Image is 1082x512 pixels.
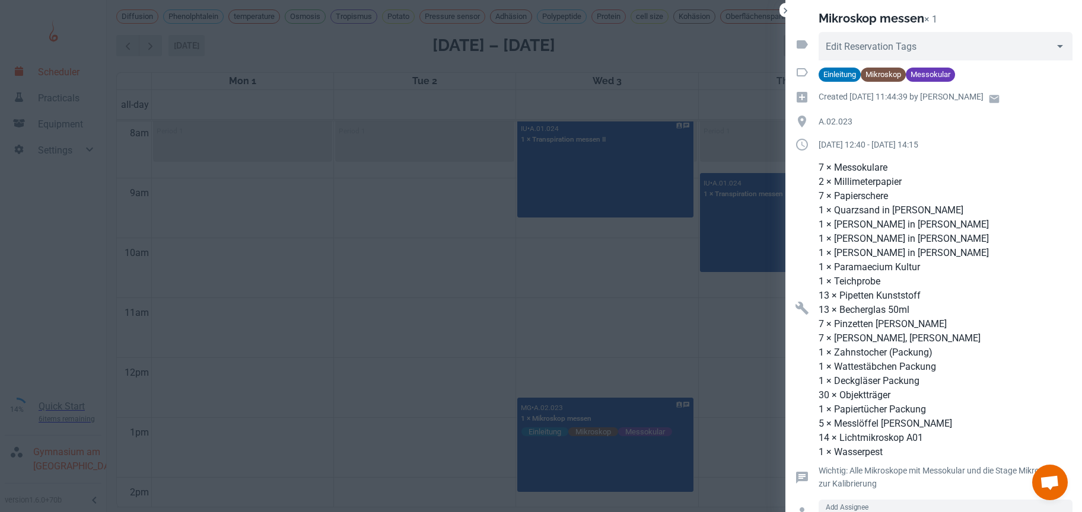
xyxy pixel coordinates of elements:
span: Einleitung [819,69,861,81]
svg: Reservation tags [795,37,809,52]
p: 1 × Teichprobe [819,274,1073,289]
svg: Creation time [795,90,809,104]
p: 1 × [PERSON_NAME] in [PERSON_NAME] [819,246,1073,260]
p: A.02.023 [819,115,1073,128]
p: 1 × Wattestäbchen Packung [819,360,1073,374]
p: 13 × Pipetten Kunststoff [819,289,1073,303]
p: Wichtig: Alle Mikroskope mit Messokular und die Stage Mikrometer zur Kalibrierung [819,464,1073,490]
p: 7 × Pinzetten [PERSON_NAME] [819,317,1073,331]
button: Close [779,5,791,17]
p: 1 × Quarzsand in [PERSON_NAME] [819,203,1073,217]
p: 1 × Wasserpest [819,445,1073,459]
p: 14 × Lichtmikroskop A01 [819,431,1073,445]
h2: Mikroskop messen [819,11,924,25]
p: 7 × [PERSON_NAME], [PERSON_NAME] [819,331,1073,345]
p: 1 × Paramaecium Kultur [819,260,1073,274]
svg: Duration [795,137,809,152]
p: 7 × Papierschere [819,189,1073,203]
label: Add Assignee [826,502,868,512]
span: Mikroskop [861,69,906,81]
p: × 1 [924,14,937,25]
svg: Resources [795,301,809,315]
svg: Location [795,114,809,129]
p: 1 × [PERSON_NAME] in [PERSON_NAME] [819,232,1073,246]
p: 1 × [PERSON_NAME] in [PERSON_NAME] [819,217,1073,232]
svg: Activity tags [795,65,809,79]
p: 5 × Messlöffel [PERSON_NAME] [819,417,1073,431]
a: Email user [984,88,1005,110]
p: 13 × Becherglas 50ml [819,303,1073,317]
p: 1 × Zahnstocher (Packung) [819,345,1073,360]
p: 7 × Messokulare [819,161,1073,175]
span: Messokular [906,69,955,81]
p: 1 × Papiertücher Packung [819,402,1073,417]
p: 30 × Objektträger [819,388,1073,402]
p: 2 × Millimeterpapier [819,175,1073,189]
svg: Reservation comment [795,471,809,485]
a: Chat öffnen [1032,465,1068,500]
p: 1 × Deckgläser Packung [819,374,1073,388]
p: [DATE] 12:40 - [DATE] 14:15 [819,138,1073,151]
p: Created [DATE] 11:44:39 by [PERSON_NAME] [819,90,984,103]
button: Open [1052,38,1068,55]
